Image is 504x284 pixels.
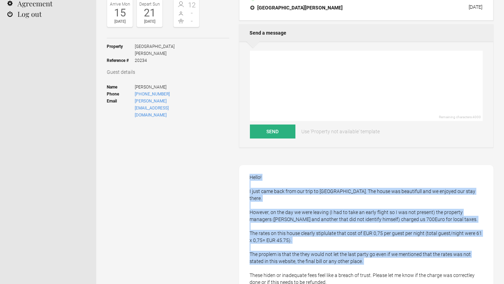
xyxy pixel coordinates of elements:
a: Use 'Property not available' template [296,125,385,139]
strong: Phone [107,91,135,98]
button: [GEOGRAPHIC_DATA][PERSON_NAME] [DATE] [245,0,488,15]
strong: Email [107,98,135,119]
div: Depart Sun [139,1,161,8]
strong: Reference # [107,57,135,64]
span: - [187,9,198,16]
div: [DATE] [469,4,482,10]
a: [PHONE_NUMBER] [135,92,170,97]
div: 21 [139,8,161,18]
div: [DATE] [139,18,161,25]
strong: Name [107,84,135,91]
div: Arrive Mon [109,1,131,8]
span: [GEOGRAPHIC_DATA][PERSON_NAME] [135,43,199,57]
h4: [GEOGRAPHIC_DATA][PERSON_NAME] [250,4,343,11]
span: [PERSON_NAME] [135,84,199,91]
span: 20234 [135,57,199,64]
button: Send [250,125,295,139]
span: - [187,17,198,24]
div: 15 [109,8,131,18]
span: 12 [187,1,198,8]
div: [DATE] [109,18,131,25]
a: [PERSON_NAME][EMAIL_ADDRESS][DOMAIN_NAME] [135,99,169,118]
h3: Guest details [107,69,229,76]
strong: Property [107,43,135,57]
h2: Send a message [239,24,493,42]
